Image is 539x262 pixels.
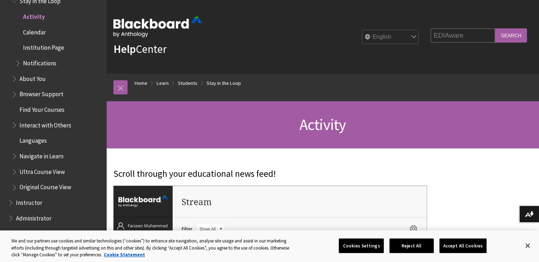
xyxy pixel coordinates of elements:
span: Browser Support [19,88,63,98]
p: Scroll through your educational news feed! [113,168,427,180]
a: Learn [157,79,169,88]
button: Cookies Settings [339,238,383,253]
span: Administrator [16,212,51,222]
strong: Help [113,42,136,56]
span: Enable the Ultra Experience [16,228,88,238]
select: Site Language Selector [362,30,419,44]
span: Find Your Courses [19,104,64,113]
a: Students [178,79,197,88]
button: Close [520,238,535,253]
button: Reject All [389,238,434,253]
a: More information about your privacy, opens in a new tab [104,252,145,258]
span: About You [19,73,46,82]
span: Original Course View [19,181,71,191]
span: Navigate in Learn [19,150,63,160]
span: Calendar [23,26,46,36]
input: Search [495,28,527,42]
span: Activity [23,11,45,20]
span: Ultra Course View [19,166,65,175]
button: Accept All Cookies [439,238,487,253]
a: Home [135,79,147,88]
span: Instructor [16,197,42,206]
span: Notifications [23,57,56,67]
span: Institution Page [23,42,64,51]
span: Languages [19,135,47,144]
span: Interact with Others [19,119,71,129]
a: Stay in the Loop [207,79,241,88]
div: We and our partners use cookies and similar technologies (“cookies”) to enhance site navigation, ... [11,238,297,258]
img: Blackboard by Anthology [113,17,202,37]
span: Activity [299,115,346,134]
a: HelpCenter [113,42,167,56]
